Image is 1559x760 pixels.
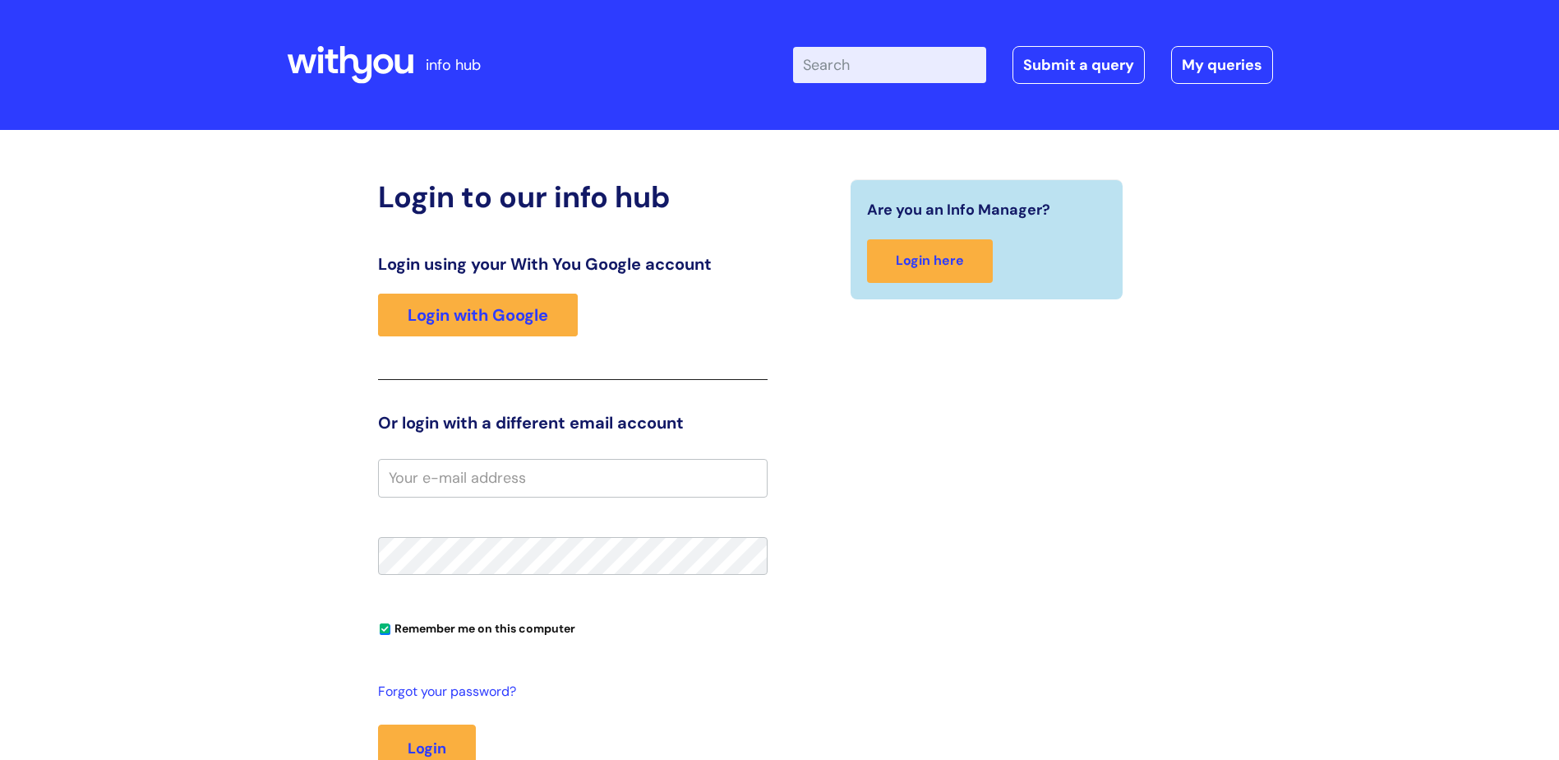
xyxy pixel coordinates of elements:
p: info hub [426,52,481,78]
div: You can uncheck this option if you're logging in from a shared device [378,614,768,641]
a: My queries [1171,46,1273,84]
a: Login here [867,239,993,283]
h3: Or login with a different email account [378,413,768,433]
a: Login with Google [378,294,578,336]
input: Your e-mail address [378,459,768,497]
h2: Login to our info hub [378,179,768,215]
a: Forgot your password? [378,680,759,704]
h3: Login using your With You Google account [378,254,768,274]
a: Submit a query [1012,46,1145,84]
span: Are you an Info Manager? [867,197,1050,223]
input: Remember me on this computer [380,624,390,635]
label: Remember me on this computer [378,618,575,636]
input: Search [793,47,986,83]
